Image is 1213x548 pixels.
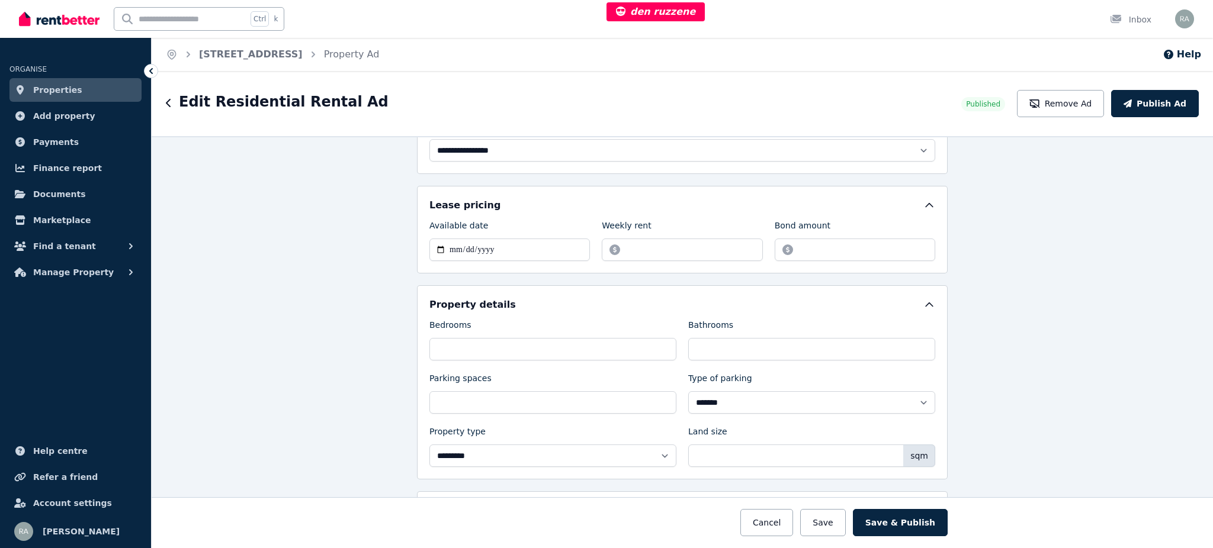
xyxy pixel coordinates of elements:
[9,465,142,489] a: Refer a friend
[33,213,91,227] span: Marketplace
[602,220,651,236] label: Weekly rent
[1175,9,1194,28] img: Rochelle Alvarez
[1163,47,1201,62] button: Help
[429,198,500,212] h5: Lease pricing
[33,444,88,458] span: Help centre
[33,470,98,484] span: Refer a friend
[429,319,471,336] label: Bedrooms
[9,260,142,284] button: Manage Property
[1017,90,1104,117] button: Remove Ad
[324,49,380,60] a: Property Ad
[33,496,112,510] span: Account settings
[966,99,1000,109] span: Published
[33,239,96,253] span: Find a tenant
[14,522,33,541] img: Rochelle Alvarez
[9,439,142,463] a: Help centre
[9,65,47,73] span: ORGANISE
[33,83,82,97] span: Properties
[429,372,492,389] label: Parking spaces
[800,509,845,536] button: Save
[429,220,488,236] label: Available date
[33,135,79,149] span: Payments
[274,14,278,24] span: k
[1111,90,1199,117] button: Publish Ad
[33,161,102,175] span: Finance report
[199,49,303,60] a: [STREET_ADDRESS]
[616,6,695,17] span: den ruzzene
[9,491,142,515] a: Account settings
[775,220,830,236] label: Bond amount
[179,92,389,111] h1: Edit Residential Rental Ad
[9,182,142,206] a: Documents
[9,104,142,128] a: Add property
[33,265,114,279] span: Manage Property
[740,509,793,536] button: Cancel
[9,234,142,258] button: Find a tenant
[9,208,142,232] a: Marketplace
[688,319,733,336] label: Bathrooms
[152,38,393,71] nav: Breadcrumb
[9,78,142,102] a: Properties
[9,130,142,154] a: Payments
[688,372,752,389] label: Type of parking
[688,425,727,442] label: Land size
[429,298,516,312] h5: Property details
[43,524,120,539] span: [PERSON_NAME]
[1110,14,1151,25] div: Inbox
[853,509,948,536] button: Save & Publish
[251,11,269,27] span: Ctrl
[429,425,486,442] label: Property type
[19,10,100,28] img: RentBetter
[33,187,86,201] span: Documents
[9,156,142,180] a: Finance report
[33,109,95,123] span: Add property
